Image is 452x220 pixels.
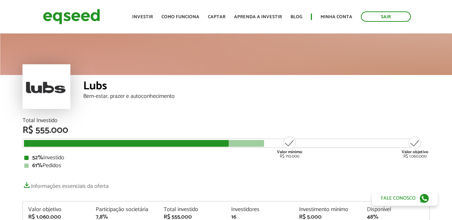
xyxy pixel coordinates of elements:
[367,207,424,212] div: Disponível
[23,118,430,124] div: Total Investido
[321,15,352,19] a: Minha conta
[367,214,424,220] div: 48%
[132,15,153,19] a: Investir
[24,155,428,161] div: Investido
[299,214,356,220] div: R$ 5.000
[162,15,199,19] a: Como funciona
[164,207,221,212] div: Total investido
[361,11,411,22] a: Sair
[277,149,302,155] strong: Valor mínimo
[402,149,428,155] strong: Valor objetivo
[290,15,302,19] a: Blog
[402,136,428,159] div: R$ 1.060.000
[24,163,428,169] div: Pedidos
[83,80,430,94] div: Lubs
[372,191,438,206] a: Fale conosco
[23,126,430,135] div: R$ 555.000
[23,179,109,189] a: Informações essenciais da oferta
[43,7,100,26] img: EqSeed
[208,15,225,19] a: Captar
[231,214,288,220] div: 16
[231,207,288,212] div: Investidores
[32,161,43,170] strong: 61%
[28,214,85,220] div: R$ 1.060.000
[32,153,43,162] strong: 52%
[96,214,153,220] div: 7,8%
[299,207,356,212] div: Investimento mínimo
[28,207,85,212] div: Valor objetivo
[276,136,303,159] div: R$ 710.000
[234,15,282,19] a: Aprenda a investir
[164,214,221,220] div: R$ 555.000
[96,207,153,212] div: Participação societária
[83,94,430,99] div: Bem-estar, prazer e autoconhecimento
